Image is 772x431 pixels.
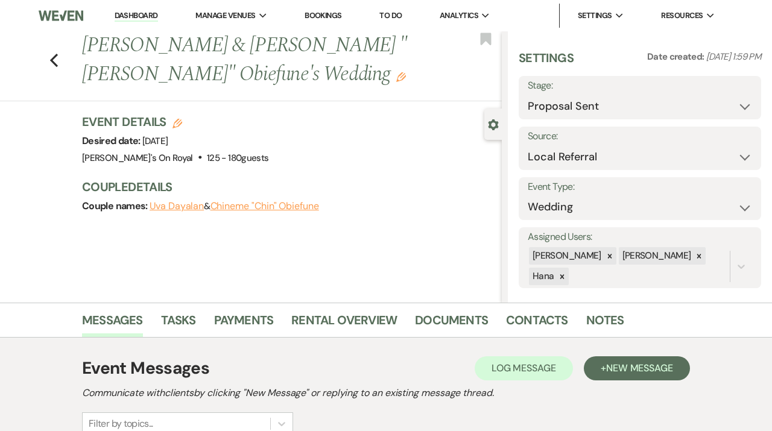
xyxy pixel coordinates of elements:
a: Notes [586,310,624,337]
button: Uva Dayalan [150,201,204,211]
div: Filter by topics... [89,417,153,431]
span: & [150,200,319,212]
span: Log Message [492,362,556,374]
a: To Do [379,10,402,20]
label: Stage: [528,77,752,95]
h3: Couple Details [82,178,490,195]
div: [PERSON_NAME] [619,247,693,265]
label: Assigned Users: [528,228,752,246]
span: Manage Venues [195,10,255,22]
span: [DATE] [142,135,168,147]
a: Contacts [506,310,568,337]
h1: [PERSON_NAME] & [PERSON_NAME] "[PERSON_NAME]" Obiefune's Wedding [82,31,413,89]
label: Event Type: [528,178,752,196]
label: Source: [528,128,752,145]
button: Edit [396,71,406,82]
span: [DATE] 1:59 PM [706,51,761,63]
a: Rental Overview [291,310,397,337]
span: Date created: [647,51,706,63]
span: [PERSON_NAME]'s On Royal [82,152,193,164]
img: Weven Logo [39,3,83,28]
a: Documents [415,310,488,337]
span: Desired date: [82,134,142,147]
div: [PERSON_NAME] [529,247,603,265]
h3: Settings [519,49,574,76]
a: Bookings [305,10,342,20]
a: Payments [214,310,274,337]
span: New Message [606,362,673,374]
span: Resources [661,10,703,22]
span: Analytics [440,10,478,22]
button: Close lead details [488,118,499,130]
span: Couple names: [82,200,150,212]
a: Messages [82,310,143,337]
button: Log Message [475,356,573,380]
button: +New Message [584,356,690,380]
h2: Communicate with clients by clicking "New Message" or replying to an existing message thread. [82,386,690,400]
div: Hana [529,268,555,285]
a: Dashboard [115,10,158,22]
span: 125 - 180 guests [207,152,268,164]
button: Chineme "Chin" Obiefune [210,201,319,211]
h1: Event Messages [82,356,209,381]
h3: Event Details [82,113,268,130]
a: Tasks [161,310,196,337]
span: Settings [578,10,612,22]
